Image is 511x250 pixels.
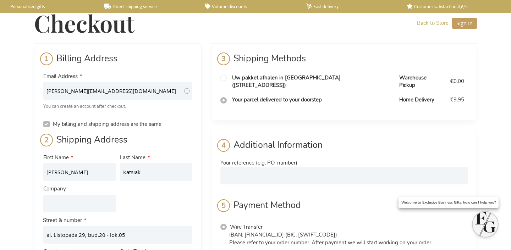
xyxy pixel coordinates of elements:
a: Customer satisfaction 4,6/5 [407,4,496,10]
span: Your reference (e.g. PO-number) [220,159,297,166]
span: My billing and shipping address are the same [53,121,161,128]
a: Fast delivery [306,4,395,10]
span: Wire Transfer [230,223,263,230]
div: Shipping Address [43,134,192,152]
div: Payment Method [220,199,468,217]
span: €0.00 [450,78,464,85]
span: Last Name [120,154,145,161]
div: Additional Information [220,139,468,157]
span: Checkout [34,8,134,38]
div: Shipping Methods [220,52,468,71]
div: Billing Address [43,52,192,71]
a: Personalised gifts [4,4,93,10]
span: Email Address [43,73,78,80]
span: Sign In [456,20,473,27]
a: Back to Store [417,20,449,27]
span: Your parcel delivered to your doorstep [232,96,322,103]
span: Uw pakket afhalen in [GEOGRAPHIC_DATA] ([STREET_ADDRESS]) [232,74,341,89]
td: Home Delivery [396,93,447,107]
span: First Name [43,154,69,161]
td: Warehouse Pickup [396,71,447,93]
button: Sign In [452,18,477,29]
span: Company [43,185,66,192]
span: €9.95 [450,96,464,103]
span: You can create an account after checkout. [43,103,126,110]
p: IBAN: [FINANCIAL_ID] (BIC: [SWIFT_CODE]) Please refer to your order number. After payment we will... [229,231,468,246]
a: Direct shipping service [104,4,194,10]
a: Volume discounts [205,4,295,10]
